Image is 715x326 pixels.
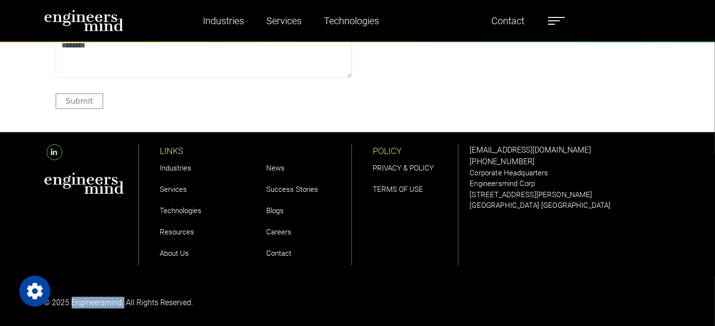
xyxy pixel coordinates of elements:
[470,145,591,155] a: [EMAIL_ADDRESS][DOMAIN_NAME]
[470,178,671,189] p: Engineersmind Corp
[267,228,292,236] a: Careers
[44,172,124,194] img: aws
[470,200,671,211] p: [GEOGRAPHIC_DATA] [GEOGRAPHIC_DATA]
[267,206,284,215] a: Blogs
[160,144,245,157] p: LINKS
[262,10,305,32] a: Services
[364,36,511,74] iframe: reCAPTCHA
[267,164,285,172] a: News
[470,157,535,166] a: [PHONE_NUMBER]
[160,206,202,215] a: Technologies
[160,185,187,194] a: Services
[373,144,458,157] p: POLICY
[267,185,319,194] a: Success Stories
[373,164,434,172] a: PRIVACY & POLICY
[44,10,124,31] img: logo
[44,148,65,157] a: LinkedIn
[44,297,352,309] p: © 2025 Engineersmind. All Rights Reserved.
[160,164,192,172] a: Industries
[56,93,104,109] button: Submit
[470,189,671,201] p: [STREET_ADDRESS][PERSON_NAME]
[160,228,195,236] a: Resources
[320,10,383,32] a: Technologies
[199,10,248,32] a: Industries
[470,168,671,179] p: Corporate Headquarters
[267,249,292,258] a: Contact
[160,249,189,258] a: About Us
[373,185,424,194] a: TERMS OF USE
[488,10,529,32] a: Contact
